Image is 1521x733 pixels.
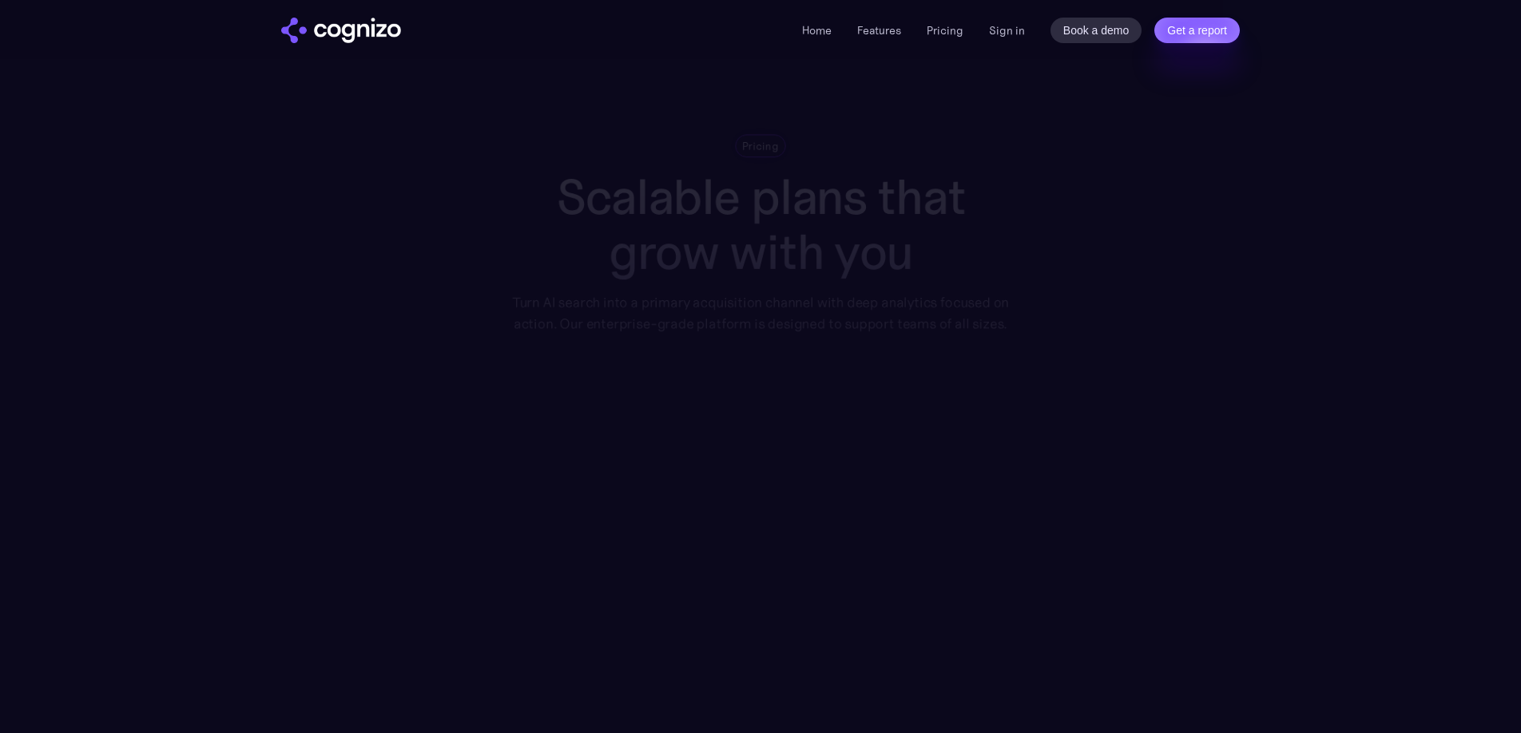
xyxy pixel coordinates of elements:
[857,23,901,38] a: Features
[281,18,401,43] img: cognizo logo
[501,291,1020,335] div: Turn AI search into a primary acquisition channel with deep analytics focused on action. Our ente...
[281,18,401,43] a: home
[742,138,779,153] div: Pricing
[927,23,963,38] a: Pricing
[501,169,1020,279] h1: Scalable plans that grow with you
[1154,18,1240,43] a: Get a report
[802,23,832,38] a: Home
[1050,18,1142,43] a: Book a demo
[989,21,1025,40] a: Sign in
